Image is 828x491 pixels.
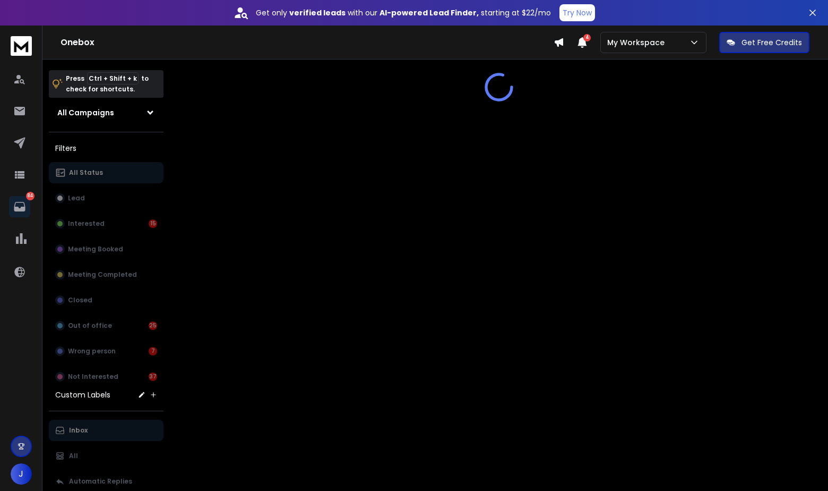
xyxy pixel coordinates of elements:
[563,7,592,18] p: Try Now
[379,7,479,18] strong: AI-powered Lead Finder,
[11,36,32,56] img: logo
[11,463,32,485] button: J
[607,37,669,48] p: My Workspace
[49,141,163,156] h3: Filters
[741,37,802,48] p: Get Free Credits
[256,7,551,18] p: Get only with our starting at $22/mo
[289,7,346,18] strong: verified leads
[87,72,139,84] span: Ctrl + Shift + k
[57,107,114,118] h1: All Campaigns
[583,34,591,41] span: 4
[55,390,110,400] h3: Custom Labels
[719,32,809,53] button: Get Free Credits
[49,102,163,123] button: All Campaigns
[559,4,595,21] button: Try Now
[61,36,554,49] h1: Onebox
[66,73,149,95] p: Press to check for shortcuts.
[26,192,34,200] p: 84
[9,196,30,217] a: 84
